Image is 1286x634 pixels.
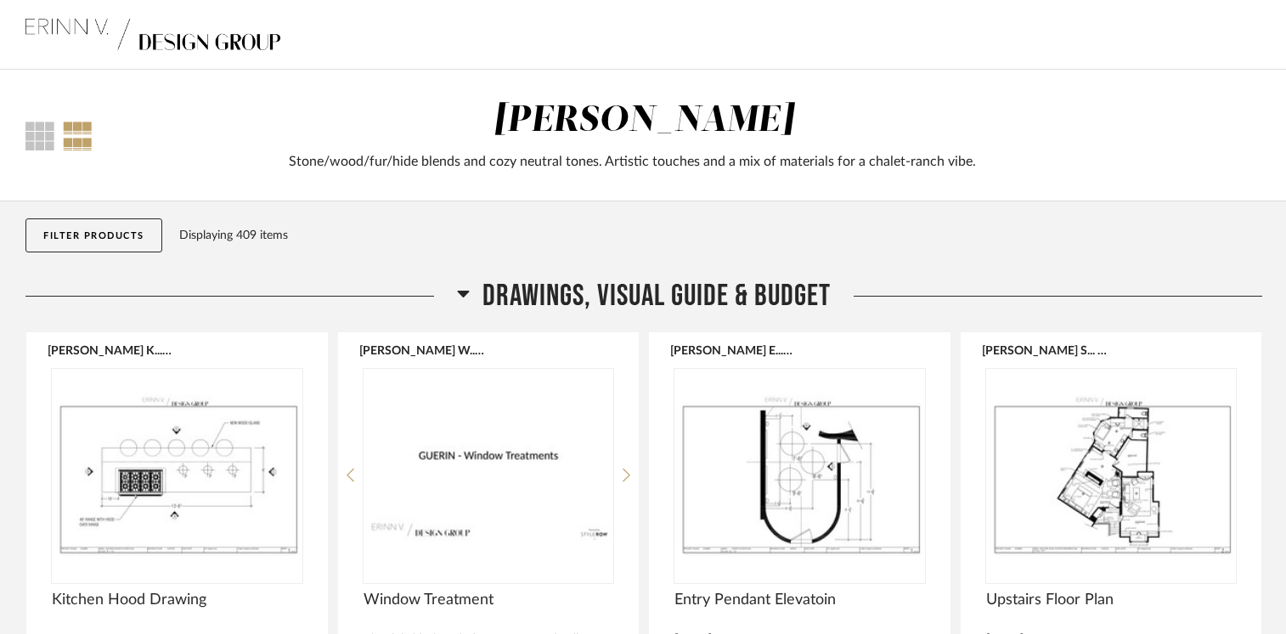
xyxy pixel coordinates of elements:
span: Kitchen Hood Drawing [52,591,302,609]
button: [PERSON_NAME] S... 3_25_25.pdf [982,343,1107,357]
span: Upstairs Floor Plan [986,591,1237,609]
img: undefined [674,369,925,581]
div: [PERSON_NAME] [494,103,794,139]
button: [PERSON_NAME] W...s [DATE].pdf [359,343,484,357]
button: Filter Products [25,218,162,252]
span: Window Treatment [364,591,614,609]
img: undefined [364,369,614,581]
img: undefined [986,369,1237,581]
span: Entry Pendant Elevatoin [674,591,925,609]
img: 009e7e54-7d1d-41c0-aaf6-5afb68194caf.png [25,1,280,69]
button: [PERSON_NAME] K... 5_29_25.pdf [48,343,172,357]
span: Drawings, Visual Guide & Budget [482,278,831,314]
img: undefined [52,369,302,581]
div: Stone/wood/fur/hide blends and cozy neutral tones. Artistic touches and a mix of materials for a ... [236,151,1029,172]
button: [PERSON_NAME] E...s 5_8_25.pdf [670,343,795,357]
div: Displaying 409 items [179,226,1255,245]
